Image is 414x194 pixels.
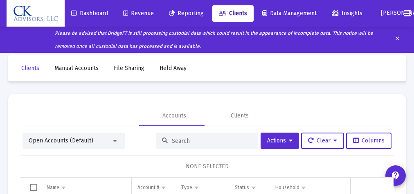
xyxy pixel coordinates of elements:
[212,5,254,22] a: Clients
[169,10,204,17] span: Reporting
[123,10,154,17] span: Revenue
[48,60,105,77] a: Manual Accounts
[27,162,387,171] div: NONE SELECTED
[160,65,187,72] span: Held Away
[153,60,193,77] a: Held Away
[256,5,323,22] a: Data Management
[261,133,299,149] button: Actions
[267,137,292,144] span: Actions
[114,65,144,72] span: File Sharing
[47,184,59,191] div: Name
[308,137,337,144] span: Clear
[325,5,369,22] a: Insights
[172,138,252,144] input: Search
[61,184,67,190] span: Show filter options for column 'Name'
[55,30,373,49] i: Please be advised that BridgeFT is still processing custodial data which could result in the appe...
[162,112,186,120] div: Accounts
[15,60,46,77] a: Clients
[262,10,317,17] span: Data Management
[54,65,99,72] span: Manual Accounts
[391,171,400,180] mat-icon: contact_support
[231,112,249,120] div: Clients
[371,5,397,21] button: [PERSON_NAME]
[21,65,39,72] span: Clients
[235,184,249,191] div: Status
[346,133,391,149] button: Columns
[137,184,159,191] div: Account #
[162,5,210,22] a: Reporting
[250,184,256,190] span: Show filter options for column 'Status'
[65,5,115,22] a: Dashboard
[353,137,385,144] span: Columns
[13,5,59,22] img: Dashboard
[181,184,192,191] div: Type
[71,10,108,17] span: Dashboard
[29,137,93,144] span: Open Accounts (Default)
[30,184,37,191] div: Select all
[117,5,160,22] a: Revenue
[107,60,151,77] a: File Sharing
[193,184,200,190] span: Show filter options for column 'Type'
[301,133,344,149] button: Clear
[301,184,307,190] span: Show filter options for column 'Household'
[160,184,166,190] span: Show filter options for column 'Account #'
[275,184,299,191] div: Household
[332,10,362,17] span: Insights
[394,34,400,46] mat-icon: clear
[219,10,247,17] span: Clients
